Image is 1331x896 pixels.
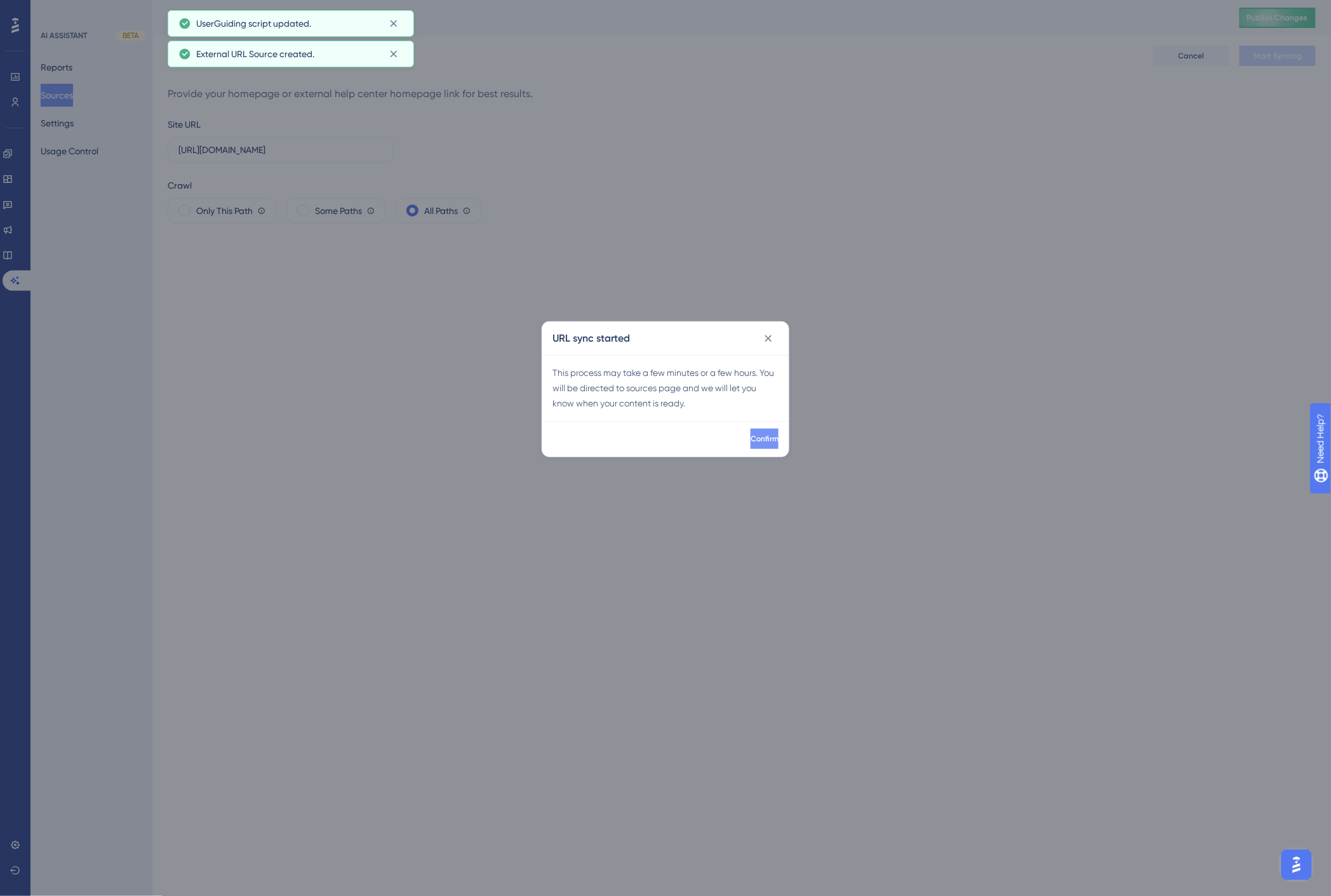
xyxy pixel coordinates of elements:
h2: URL sync started [552,331,630,346]
div: This process may take a few minutes or a few hours. You will be directed to sources page and we w... [552,365,779,411]
iframe: UserGuiding AI Assistant Launcher [1278,846,1316,884]
span: UserGuiding script updated. [196,16,311,31]
span: External URL Source created. [196,46,314,62]
span: Need Help? [30,3,79,18]
span: Confirm [751,434,779,444]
